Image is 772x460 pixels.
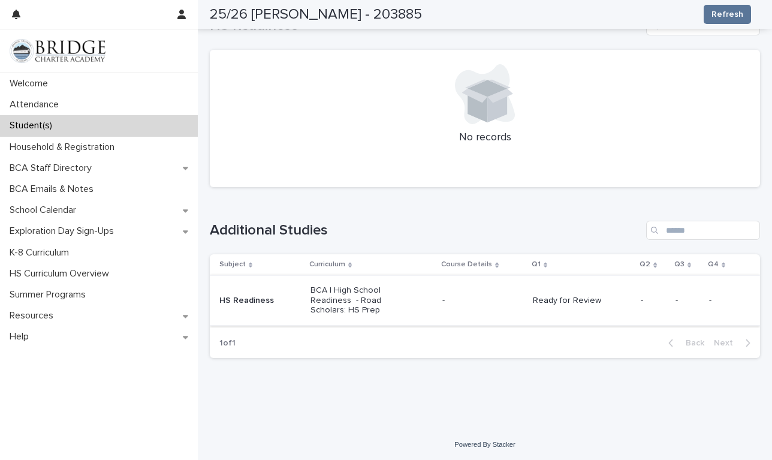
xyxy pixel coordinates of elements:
[709,338,760,348] button: Next
[709,296,741,306] p: -
[5,120,62,131] p: Student(s)
[309,258,345,271] p: Curriculum
[10,39,105,63] img: V1C1m3IdTEidaUdm9Hs0
[674,258,684,271] p: Q3
[5,205,86,216] p: School Calendar
[210,329,245,358] p: 1 of 1
[714,339,740,347] span: Next
[5,99,68,110] p: Attendance
[5,331,38,342] p: Help
[641,296,665,306] p: -
[532,258,541,271] p: Q1
[5,163,101,174] p: BCA Staff Directory
[678,339,704,347] span: Back
[5,268,119,279] p: HS Curriculum Overview
[659,338,709,348] button: Back
[454,441,515,448] a: Powered By Stacker
[210,275,760,325] tr: HS ReadinessBCA | High School Readiness - Road Scholars: HS Prep-Ready for Review---
[704,5,751,24] button: Refresh
[533,296,619,306] p: Ready for Review
[310,285,396,315] p: BCA | High School Readiness - Road Scholars: HS Prep
[219,296,301,306] p: HS Readiness
[5,226,123,237] p: Exploration Day Sign-Ups
[646,221,760,240] input: Search
[219,258,246,271] p: Subject
[210,222,641,239] h1: Additional Studies
[441,258,492,271] p: Course Details
[5,247,79,258] p: K-8 Curriculum
[640,258,650,271] p: Q2
[5,289,95,300] p: Summer Programs
[711,8,743,20] span: Refresh
[442,296,523,306] p: -
[675,296,699,306] p: -
[224,131,746,145] p: No records
[5,184,103,195] p: BCA Emails & Notes
[5,142,124,153] p: Household & Registration
[708,258,719,271] p: Q4
[5,310,63,321] p: Resources
[210,6,422,23] h2: 25/26 [PERSON_NAME] - 203885
[5,78,58,89] p: Welcome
